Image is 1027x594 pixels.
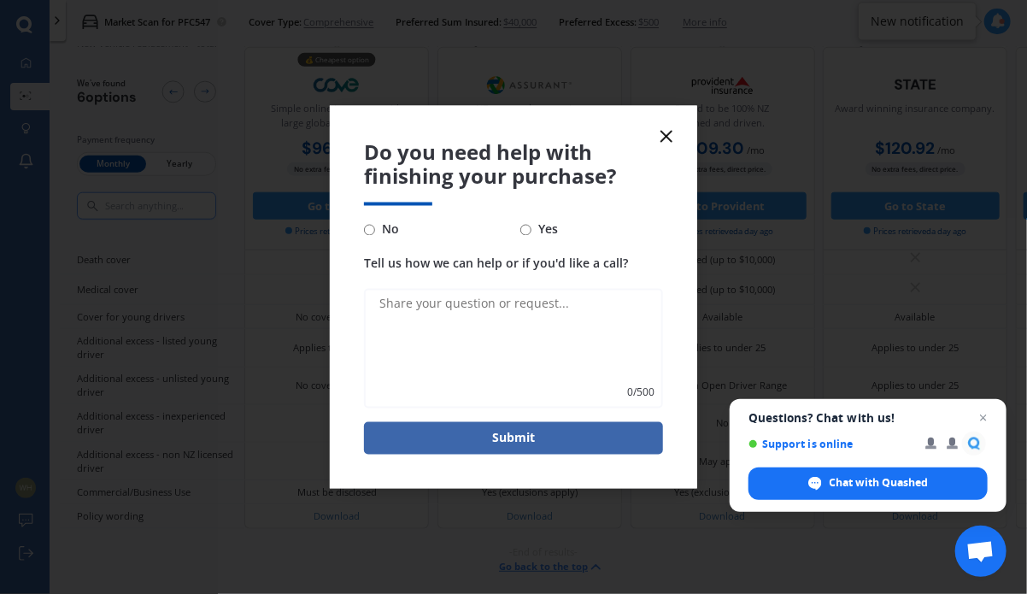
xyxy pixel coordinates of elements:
[748,411,988,425] span: Questions? Chat with us!
[531,220,558,240] span: Yes
[627,385,654,402] span: 0 / 500
[364,422,663,455] button: Submit
[748,438,913,450] span: Support is online
[955,526,1006,577] div: Open chat
[364,255,628,271] span: Tell us how we can help or if you'd like a call?
[973,408,994,428] span: Close chat
[375,220,399,240] span: No
[520,224,531,235] input: Yes
[364,139,663,189] span: Do you need help with finishing your purchase?
[830,475,929,491] span: Chat with Quashed
[748,468,988,500] div: Chat with Quashed
[364,224,375,235] input: No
